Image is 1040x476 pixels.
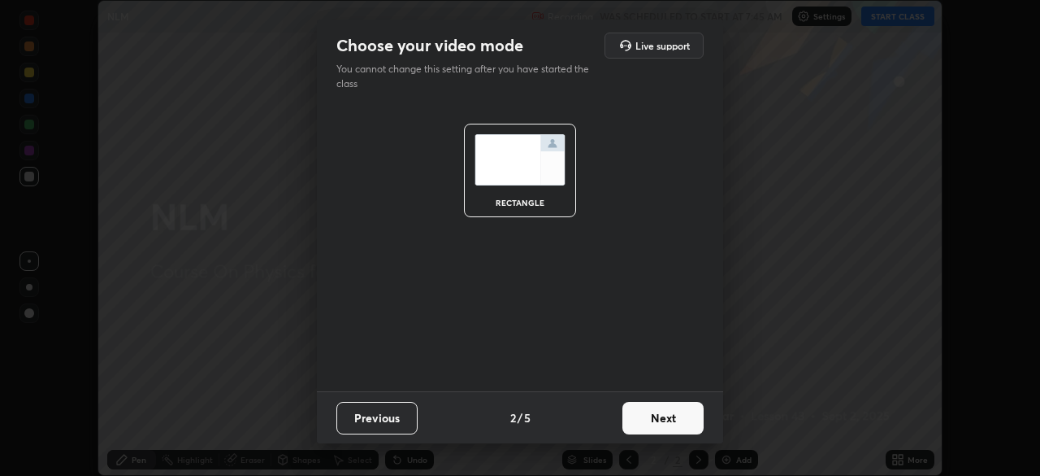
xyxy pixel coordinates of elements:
[524,409,531,426] h4: 5
[487,199,552,207] div: rectangle
[510,409,516,426] h4: 2
[635,41,690,50] h5: Live support
[474,134,565,186] img: normalScreenIcon.ae25ed63.svg
[622,402,704,435] button: Next
[518,409,522,426] h4: /
[336,35,523,56] h2: Choose your video mode
[336,402,418,435] button: Previous
[336,62,600,91] p: You cannot change this setting after you have started the class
